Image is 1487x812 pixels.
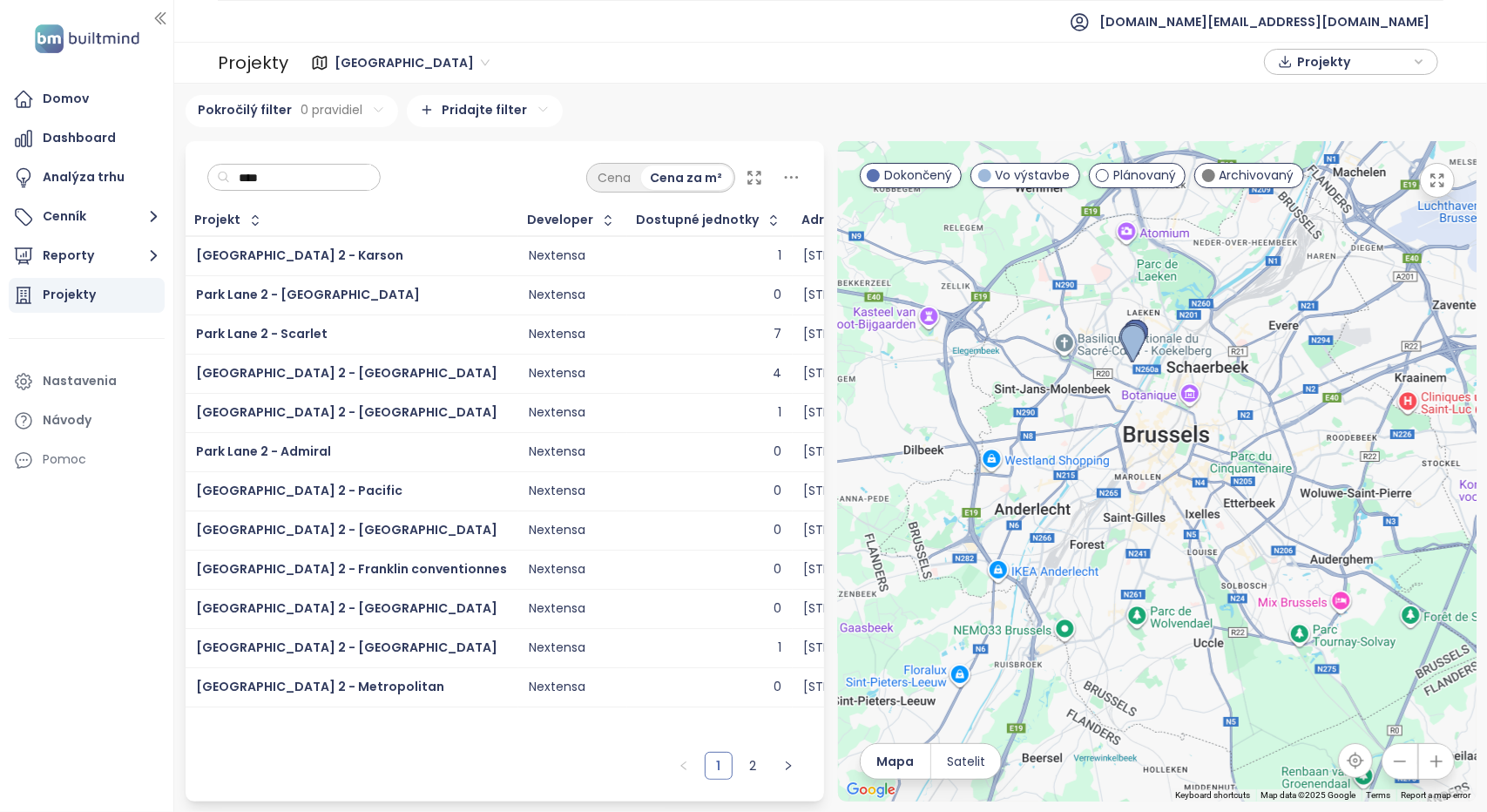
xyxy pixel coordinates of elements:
[196,325,328,342] a: Park Lane 2 - Scarlet
[1297,49,1409,75] span: Projekty
[803,523,916,538] div: [STREET_ADDRESS]
[1274,49,1429,75] div: button
[679,761,689,771] span: left
[9,239,165,274] button: Reporty
[218,45,288,80] div: Projekty
[9,443,165,477] div: Pomoc
[783,761,794,771] span: right
[195,214,241,226] div: Projekt
[876,752,914,771] span: Mapa
[1367,790,1391,800] a: Terms (opens in new tab)
[774,327,781,342] div: 7
[773,366,781,382] div: 4
[803,327,916,342] div: [STREET_ADDRESS]
[884,166,952,185] span: Dokončený
[196,364,497,382] a: [GEOGRAPHIC_DATA] 2 - [GEOGRAPHIC_DATA]
[842,779,900,802] img: Google
[1261,790,1356,800] span: Map data ©2025 Google
[528,214,594,226] div: Developer
[407,95,563,127] div: Pridajte filter
[774,680,781,695] div: 0
[774,484,781,499] div: 0
[802,214,848,226] div: Adresa
[996,166,1071,185] span: Vo výstavbe
[196,482,402,499] a: [GEOGRAPHIC_DATA] 2 - Pacific
[196,443,331,460] a: Park Lane 2 - Admiral
[335,50,490,76] span: Brussels
[637,214,760,226] span: Dostupné jednotky
[529,640,585,656] div: Nextensa
[774,752,802,780] button: right
[529,601,585,617] div: Nextensa
[196,286,420,303] a: Park Lane 2 - [GEOGRAPHIC_DATA]
[706,753,732,779] a: 1
[670,752,698,780] button: left
[196,639,497,656] a: [GEOGRAPHIC_DATA] 2 - [GEOGRAPHIC_DATA]
[774,601,781,617] div: 0
[196,521,497,538] a: [GEOGRAPHIC_DATA] 2 - [GEOGRAPHIC_DATA]
[43,409,91,431] div: Návody
[9,160,165,195] a: Analýza trhu
[9,82,165,117] a: Domov
[641,166,733,190] div: Cena za m²
[30,21,145,57] img: logo
[803,405,916,421] div: [STREET_ADDRESS]
[740,752,767,780] li: 2
[186,95,398,127] div: Pokročilý filter
[1099,1,1430,43] span: [DOMAIN_NAME][EMAIL_ADDRESS][DOMAIN_NAME]
[778,405,781,421] div: 1
[301,100,363,119] span: 0 pravidiel
[529,288,585,303] div: Nextensa
[803,680,916,695] div: [STREET_ADDRESS]
[774,444,781,460] div: 0
[43,88,89,110] div: Domov
[774,288,781,303] div: 0
[9,403,165,438] a: Návody
[196,560,507,578] a: [GEOGRAPHIC_DATA] 2 - Franklin conventionnes
[774,523,781,538] div: 0
[529,248,585,264] div: Nextensa
[589,166,641,190] div: Cena
[778,248,781,264] div: 1
[803,562,916,578] div: [STREET_ADDRESS]
[861,744,930,779] button: Mapa
[196,678,444,695] a: [GEOGRAPHIC_DATA] 2 - Metropolitan
[529,366,585,382] div: Nextensa
[803,484,916,499] div: [STREET_ADDRESS]
[803,288,916,303] div: [STREET_ADDRESS]
[43,166,125,188] div: Analýza trhu
[196,599,497,617] span: [GEOGRAPHIC_DATA] 2 - [GEOGRAPHIC_DATA]
[1220,166,1294,185] span: Archivovaný
[196,403,497,421] a: [GEOGRAPHIC_DATA] 2 - [GEOGRAPHIC_DATA]
[43,127,116,149] div: Dashboard
[1402,790,1471,800] a: Report a map error
[931,744,1001,779] button: Satelit
[196,247,403,264] a: [GEOGRAPHIC_DATA] 2 - Karson
[529,562,585,578] div: Nextensa
[803,640,916,656] div: [STREET_ADDRESS]
[43,449,86,470] div: Pomoc
[740,753,767,779] a: 2
[842,779,900,802] a: Open this area in Google Maps (opens a new window)
[529,405,585,421] div: Nextensa
[803,444,916,460] div: [STREET_ADDRESS]
[778,640,781,656] div: 1
[803,601,916,617] div: [STREET_ADDRESS]
[803,248,916,264] div: [STREET_ADDRESS]
[9,200,165,234] button: Cenník
[947,752,985,771] span: Satelit
[774,752,802,780] li: Nasledujúca strana
[43,370,117,392] div: Nastavenia
[670,752,698,780] li: Predchádzajúca strana
[9,364,165,399] a: Nastavenia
